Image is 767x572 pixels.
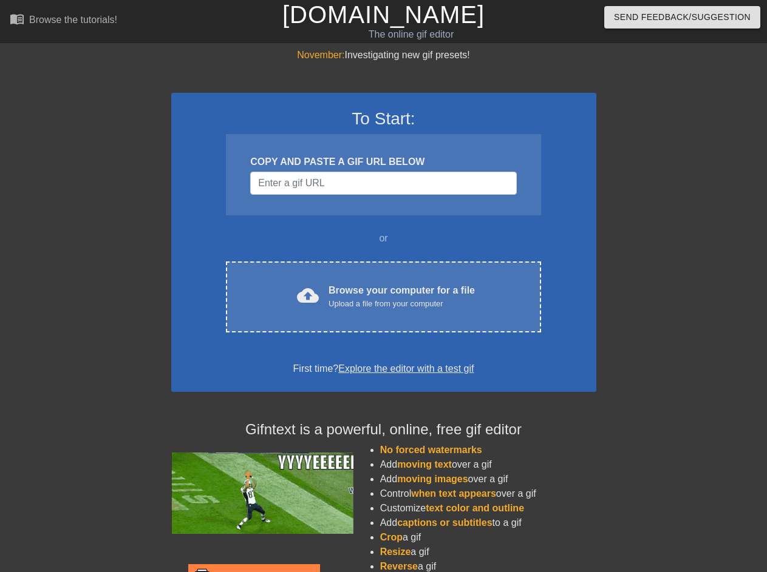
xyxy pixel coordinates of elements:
span: moving images [397,474,468,484]
div: Browse your computer for a file [329,283,475,310]
span: Reverse [380,561,418,571]
span: when text appears [411,488,496,499]
span: November: [297,50,344,60]
span: cloud_upload [297,284,319,306]
li: Add to a gif [380,516,596,530]
span: captions or subtitles [397,517,492,528]
span: Resize [380,547,411,557]
div: COPY AND PASTE A GIF URL BELOW [250,155,516,169]
span: Crop [380,532,403,542]
div: The online gif editor [262,27,561,42]
span: No forced watermarks [380,445,482,455]
div: Upload a file from your computer [329,298,475,310]
img: football_small.gif [171,453,353,534]
li: Add over a gif [380,472,596,486]
span: menu_book [10,12,24,26]
span: Send Feedback/Suggestion [614,10,751,25]
div: Browse the tutorials! [29,15,117,25]
div: Investigating new gif presets! [171,48,596,62]
li: a gif [380,530,596,545]
li: Control over a gif [380,486,596,501]
div: First time? [187,362,581,376]
h3: To Start: [187,109,581,129]
input: Username [250,172,516,195]
div: or [203,231,565,246]
span: moving text [397,459,452,469]
li: a gif [380,545,596,559]
span: text color and outline [426,503,524,513]
h4: Gifntext is a powerful, online, free gif editor [171,421,596,439]
a: Browse the tutorials! [10,12,117,30]
button: Send Feedback/Suggestion [604,6,760,29]
li: Add over a gif [380,457,596,472]
a: [DOMAIN_NAME] [282,1,485,28]
li: Customize [380,501,596,516]
a: Explore the editor with a test gif [338,363,474,374]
